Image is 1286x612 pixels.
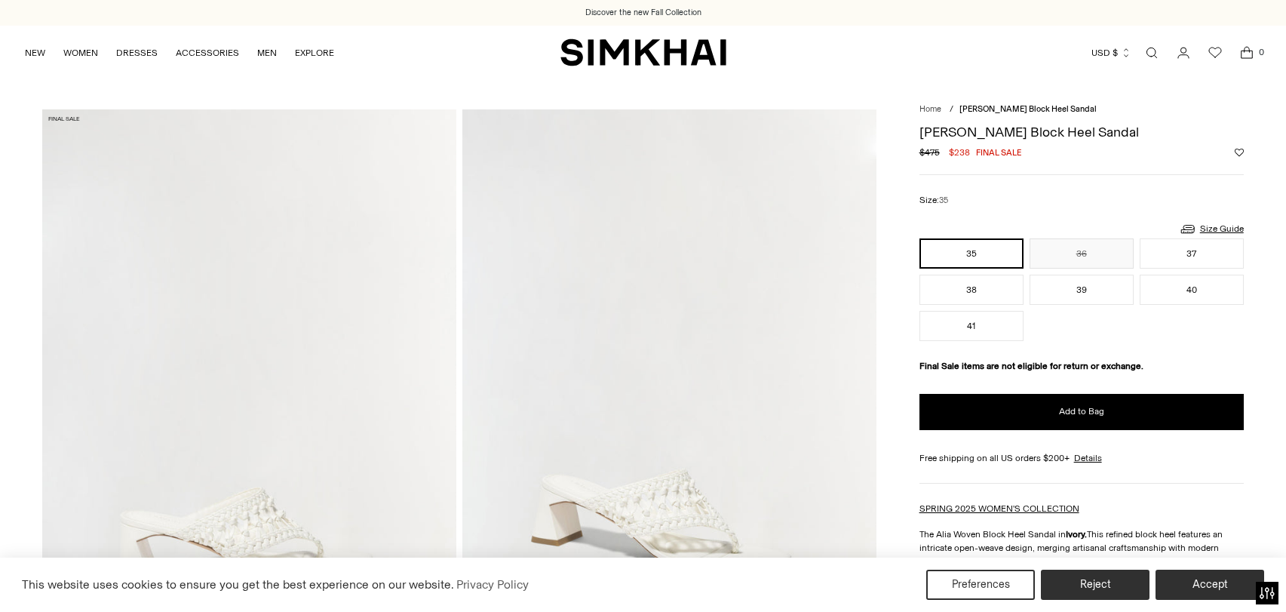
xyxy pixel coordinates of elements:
[949,146,970,159] span: $238
[926,570,1035,600] button: Preferences
[959,104,1097,114] span: [PERSON_NAME] Block Heel Sandal
[63,36,98,69] a: WOMEN
[1168,38,1199,68] a: Go to the account page
[1059,405,1104,418] span: Add to Bag
[919,451,1244,465] div: Free shipping on all US orders $200+
[919,238,1024,269] button: 35
[1179,220,1244,238] a: Size Guide
[950,103,953,116] div: /
[919,311,1024,341] button: 41
[1074,451,1102,465] a: Details
[116,36,158,69] a: DRESSES
[1137,38,1167,68] a: Open search modal
[1066,529,1087,540] strong: Ivory.
[939,195,948,205] span: 35
[22,577,454,592] span: This website uses cookies to ensure you get the best experience on our website.
[919,527,1244,568] p: The Alia Woven Block Heel Sandal in This refined block heel features an intricate open-weave desi...
[919,503,1079,514] a: SPRING 2025 WOMEN'S COLLECTION
[919,125,1244,139] h1: [PERSON_NAME] Block Heel Sandal
[560,38,726,67] a: SIMKHAI
[1200,38,1230,68] a: Wishlist
[295,36,334,69] a: EXPLORE
[1091,36,1131,69] button: USD $
[919,103,1244,116] nav: breadcrumbs
[1156,570,1264,600] button: Accept
[1140,275,1244,305] button: 40
[1140,238,1244,269] button: 37
[257,36,277,69] a: MEN
[919,104,941,114] a: Home
[1041,570,1149,600] button: Reject
[1254,45,1268,59] span: 0
[919,361,1143,371] strong: Final Sale items are not eligible for return or exchange.
[1030,238,1134,269] button: 36
[919,146,940,159] s: $475
[585,7,701,19] a: Discover the new Fall Collection
[454,574,531,596] a: Privacy Policy (opens in a new tab)
[919,394,1244,430] button: Add to Bag
[1030,275,1134,305] button: 39
[919,193,948,208] label: Size:
[919,275,1024,305] button: 38
[1235,148,1244,157] button: Add to Wishlist
[25,36,45,69] a: NEW
[176,36,239,69] a: ACCESSORIES
[1232,38,1262,68] a: Open cart modal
